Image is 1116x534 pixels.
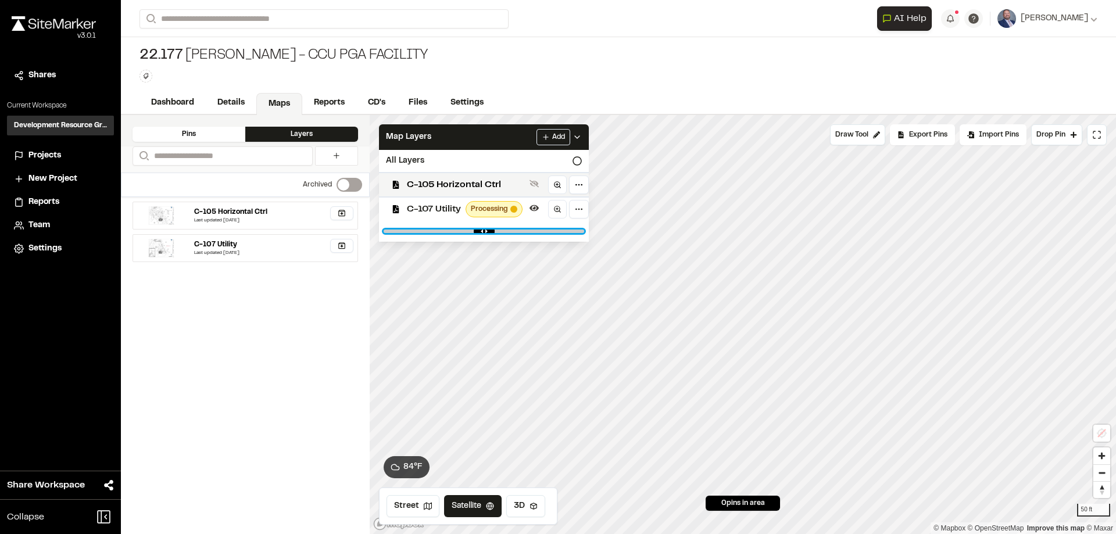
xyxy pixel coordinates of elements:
[12,16,96,31] img: rebrand.png
[1093,464,1110,481] button: Zoom out
[439,92,495,114] a: Settings
[139,70,152,83] button: Edit Tags
[28,219,50,232] span: Team
[194,207,267,217] div: C-105 Horizontal Ctrl
[245,127,358,142] div: Layers
[1093,465,1110,481] span: Zoom out
[139,46,428,65] div: [PERSON_NAME] - CCU PGA Facility
[548,175,567,194] a: Zoom to layer
[510,206,517,213] span: Map layer tileset processing
[1027,524,1085,532] a: Map feedback
[1021,12,1088,25] span: [PERSON_NAME]
[386,131,431,144] span: Map Layers
[28,242,62,255] span: Settings
[527,177,541,191] button: Show layer
[194,217,353,224] div: Last updated [DATE]
[552,132,565,142] span: Add
[139,92,206,114] a: Dashboard
[206,92,256,114] a: Details
[302,92,356,114] a: Reports
[407,178,525,192] span: C-105 Horizontal Ctrl
[256,93,302,115] a: Maps
[1036,130,1065,140] span: Drop Pin
[370,115,1116,534] canvas: Map
[960,124,1026,145] div: Import Pins into your project
[14,196,107,209] a: Reports
[444,495,502,517] button: Satellite
[14,69,107,82] a: Shares
[877,6,932,31] button: Open AI Assistant
[303,180,332,190] p: Archived
[933,524,965,532] a: Mapbox
[28,149,61,162] span: Projects
[28,196,59,209] span: Reports
[330,206,353,220] button: Archive Map Layer
[14,149,107,162] a: Projects
[1093,482,1110,498] span: Reset bearing to north
[1077,504,1110,517] div: 50 ft
[506,495,545,517] button: 3D
[356,92,397,114] a: CD's
[997,9,1097,28] button: [PERSON_NAME]
[28,173,77,185] span: New Project
[7,478,85,492] span: Share Workspace
[387,495,439,517] button: Street
[133,127,245,142] div: Pins
[471,204,508,214] span: Processing
[7,510,44,524] span: Collapse
[133,146,153,166] button: Search
[407,202,461,216] span: C-107 Utility
[14,219,107,232] a: Team
[148,206,174,225] img: file
[968,524,1024,532] a: OpenStreetMap
[139,46,183,65] span: 22.177
[877,6,936,31] div: Open AI Assistant
[139,9,160,28] button: Search
[28,69,56,82] span: Shares
[194,239,237,250] div: C-107 Utility
[373,517,424,531] a: Mapbox logo
[1093,481,1110,498] button: Reset bearing to north
[14,120,107,131] h3: Development Resource Group
[379,150,589,172] div: All Layers
[7,101,114,111] p: Current Workspace
[384,456,430,478] button: 84°F
[1031,124,1082,145] button: Drop Pin
[148,239,174,257] img: file
[1093,425,1110,442] button: Location not available
[536,129,570,145] button: Add
[466,201,523,217] div: Map layer tileset processing
[979,130,1019,140] span: Import Pins
[548,200,567,218] a: Zoom to layer
[830,124,885,145] button: Draw Tool
[527,201,541,215] button: Hide layer
[14,242,107,255] a: Settings
[330,239,353,253] button: Archive Map Layer
[721,498,765,508] span: 0 pins in area
[397,92,439,114] a: Files
[1086,524,1113,532] a: Maxar
[403,461,423,474] span: 84 ° F
[1093,447,1110,464] button: Zoom in
[909,130,947,140] span: Export Pins
[12,31,96,41] div: Oh geez...please don't...
[890,124,955,145] div: No pins available to export
[194,250,353,257] div: Last updated [DATE]
[894,12,927,26] span: AI Help
[133,202,358,230] a: C-105 Horizontal CtrlLast updated [DATE]
[997,9,1016,28] img: User
[14,173,107,185] a: New Project
[133,234,358,262] a: C-107 UtilityLast updated [DATE]
[835,130,868,140] span: Draw Tool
